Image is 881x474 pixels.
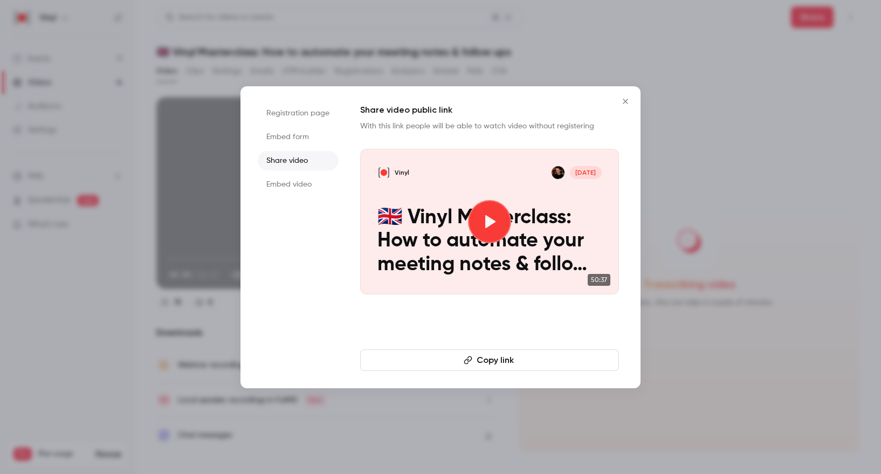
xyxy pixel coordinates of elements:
[360,149,619,294] a: 🇬🇧 Vinyl Masterclass: How to automate your meeting notes & follow upsVinylJordan Vickery[DATE]🇬🇧 ...
[360,349,619,371] button: Copy link
[258,151,339,170] li: Share video
[258,127,339,147] li: Embed form
[258,104,339,123] li: Registration page
[360,121,619,132] p: With this link people will be able to watch video without registering
[615,91,636,112] button: Close
[588,274,610,286] span: 50:37
[258,175,339,194] li: Embed video
[360,104,619,116] h1: Share video public link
